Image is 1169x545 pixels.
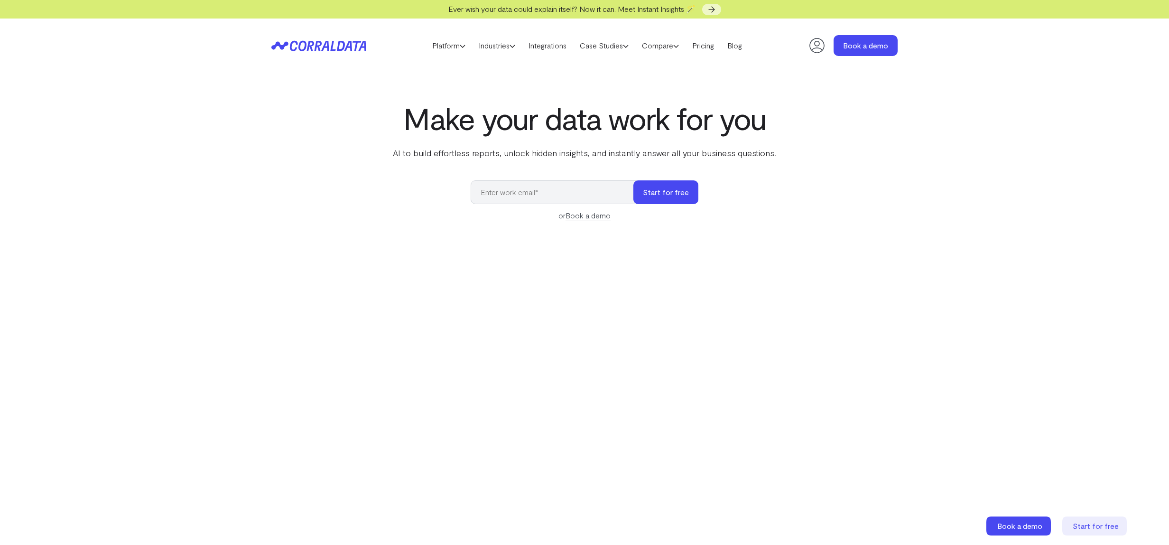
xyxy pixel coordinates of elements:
span: Book a demo [997,521,1042,530]
a: Industries [472,38,522,53]
a: Blog [721,38,749,53]
h1: Make your data work for you [391,101,778,135]
button: Start for free [633,180,698,204]
a: Book a demo [834,35,898,56]
p: AI to build effortless reports, unlock hidden insights, and instantly answer all your business qu... [391,147,778,159]
a: Integrations [522,38,573,53]
span: Ever wish your data could explain itself? Now it can. Meet Instant Insights 🪄 [448,4,696,13]
a: Book a demo [566,211,611,220]
a: Case Studies [573,38,635,53]
div: or [471,210,698,221]
a: Start for free [1062,517,1129,536]
a: Pricing [686,38,721,53]
a: Platform [426,38,472,53]
input: Enter work email* [471,180,643,204]
a: Compare [635,38,686,53]
span: Start for free [1073,521,1119,530]
a: Book a demo [986,517,1053,536]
